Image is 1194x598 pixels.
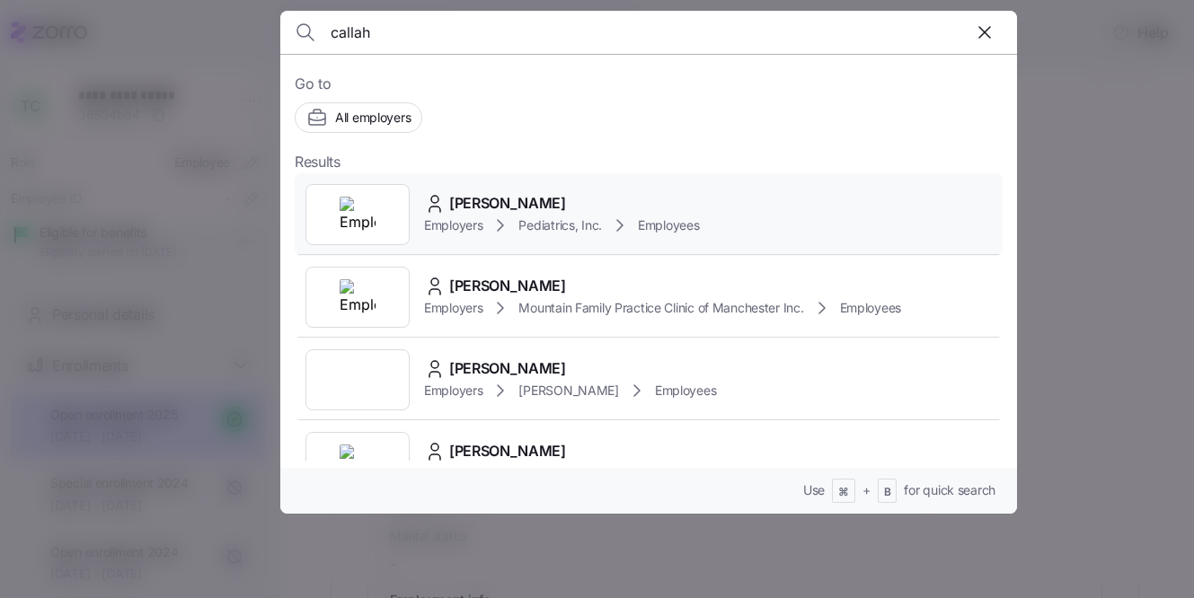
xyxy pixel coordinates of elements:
[638,216,699,234] span: Employees
[295,102,422,133] button: All employers
[424,216,482,234] span: Employers
[518,299,803,317] span: Mountain Family Practice Clinic of Manchester Inc.
[449,192,566,215] span: [PERSON_NAME]
[838,485,849,500] span: ⌘
[424,382,482,400] span: Employers
[862,481,871,499] span: +
[840,299,901,317] span: Employees
[449,275,566,297] span: [PERSON_NAME]
[449,440,566,462] span: [PERSON_NAME]
[424,299,482,317] span: Employers
[655,382,716,400] span: Employees
[295,151,341,173] span: Results
[518,382,618,400] span: [PERSON_NAME]
[518,216,602,234] span: Pediatrics, Inc.
[340,444,376,480] img: Employer logo
[340,279,376,315] img: Employer logo
[449,357,566,380] span: [PERSON_NAME]
[884,485,891,500] span: B
[295,73,1003,95] span: Go to
[904,481,995,499] span: for quick search
[340,197,376,233] img: Employer logo
[335,109,411,127] span: All employers
[803,481,825,499] span: Use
